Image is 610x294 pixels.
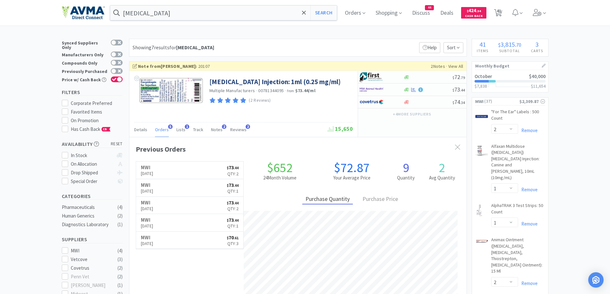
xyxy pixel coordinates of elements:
[425,5,434,10] span: 44
[227,205,239,212] p: Qty: 2
[244,161,316,174] h1: $652
[475,62,545,70] h1: Monthly Budget
[227,236,229,240] span: $
[410,10,433,16] a: Discuss44
[518,127,538,133] a: Remove
[529,73,546,79] span: $40,000
[62,68,108,74] div: Previously Purchased
[461,4,486,21] a: $424.34Cash Back
[472,70,548,92] a: October$40,000$7,838$11,654
[118,273,123,281] div: ( 2 )
[516,42,521,48] span: 70
[139,77,203,103] img: 2f45dacc70894a9c856ffc5a4858757c_17023.png
[141,200,153,205] h6: MWI
[316,161,388,174] h1: $72.87
[467,9,468,13] span: $
[443,42,463,53] span: Sort
[227,164,239,171] span: 73
[110,5,337,20] input: Search by item, sku, manufacturer, ingredient, size...
[285,88,286,93] span: ·
[475,239,488,243] img: c3f685acf0f7416b8c45b6554a4ef553_17964.png
[475,98,484,105] span: MWI
[452,88,454,92] span: $
[491,203,545,218] a: AlphaTRAK 3 Test Strips: 50 Count
[62,221,114,228] div: Diagnostics Laboratory
[136,197,244,214] a: MWI[DATE]$73.44Qty:2
[155,127,169,132] span: Orders
[141,235,153,240] h6: MWI
[472,48,493,54] h4: Items
[227,201,229,205] span: $
[71,282,110,289] div: [PERSON_NAME]
[71,99,123,107] div: Corporate Preferred
[227,199,239,206] span: 73
[452,98,465,106] span: 74
[133,63,298,70] div: 20107
[258,88,284,93] span: 00781344095
[118,212,123,220] div: ( 2 )
[424,174,460,182] h2: Avg Quantity
[535,40,539,48] span: 3
[298,63,463,70] div: 2 Note s · View All
[249,97,271,104] p: (2 Reviews)
[518,280,538,286] a: Remove
[519,98,545,105] div: $2,309.87
[531,84,546,88] h3: $
[141,240,153,247] p: [DATE]
[452,75,454,80] span: $
[227,222,239,229] p: Qty: 1
[136,144,460,155] div: Previous Orders
[168,124,173,129] span: 5
[62,193,123,200] h5: Categories
[138,63,197,69] strong: Note from [PERSON_NAME] :
[185,124,189,129] span: 1
[71,256,110,263] div: Vetcove
[475,74,492,79] h2: October
[176,127,185,132] span: Lists
[390,110,434,119] button: +4more suppliers
[467,7,481,13] span: 424
[134,127,147,132] span: Details
[193,127,203,132] span: Track
[475,110,488,123] img: 132d21b6c97c478aa0671bde46efc8e2_428223.png
[460,100,465,105] span: . 34
[360,72,384,82] img: 67d67680309e4a0bb49a5ff0391dcc42_6.png
[141,165,153,170] h6: MWI
[498,42,500,48] span: $
[388,174,424,182] h2: Quantity
[287,89,294,93] span: from
[62,6,105,20] img: e4e33dab9f054f5782a47901c742baa9_102.png
[227,182,239,188] span: 73
[256,88,257,93] span: ·
[118,282,123,289] div: ( 1 )
[111,141,123,147] span: reset
[419,42,440,53] p: Help
[227,240,239,247] p: Qty: 3
[475,145,488,157] img: 17ae4600e06145ce94db2b59f2185a97_589354.png
[222,124,226,129] span: 2
[71,160,113,168] div: On Allocation
[452,86,465,93] span: 73
[359,195,401,204] div: Purchase Price
[234,201,239,205] span: . 44
[491,237,545,277] a: Animax Ointment ([MEDICAL_DATA], [MEDICAL_DATA], Thiostrepton, [MEDICAL_DATA] Ointment): 15 Ml
[475,204,484,217] img: a4226927b0264ec99770cfa11755f1eb_602842.png
[118,256,123,263] div: ( 3 )
[452,100,454,105] span: $
[133,44,214,52] div: Showing 7 results
[302,195,353,204] div: Purchase Quantity
[533,83,546,89] span: 11,654
[500,40,515,48] span: 3,815
[71,273,110,281] div: Penn Vet
[227,234,239,241] span: 70
[518,221,538,227] a: Remove
[136,232,244,249] a: MWI[DATE]$70.61Qty:3
[62,236,123,243] h5: Suppliers
[244,174,316,182] h2: 24 Month Volume
[136,179,244,197] a: MWI[DATE]$73.44Qty:1
[360,85,384,94] img: f6b2451649754179b5b4e0c70c3f7cb0_2.png
[227,170,239,177] p: Qty: 2
[141,170,153,177] p: [DATE]
[141,205,153,212] p: [DATE]
[424,161,460,174] h1: 2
